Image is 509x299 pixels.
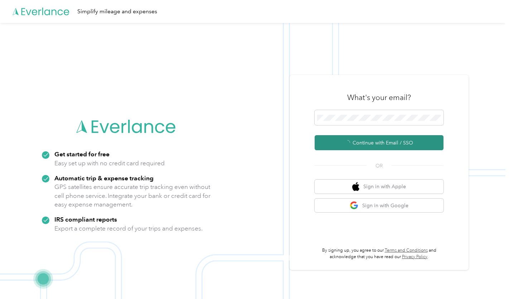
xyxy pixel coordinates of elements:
a: Terms and Conditions [385,248,428,253]
button: apple logoSign in with Apple [315,180,443,194]
p: Easy set up with no credit card required [54,159,165,168]
strong: IRS compliant reports [54,215,117,223]
strong: Automatic trip & expense tracking [54,174,154,182]
button: google logoSign in with Google [315,199,443,213]
div: Simplify mileage and expenses [77,7,157,16]
p: Export a complete record of your trips and expenses. [54,224,203,233]
strong: Get started for free [54,150,110,158]
a: Privacy Policy [402,254,427,260]
h3: What's your email? [347,92,411,103]
p: By signing up, you agree to our and acknowledge that you have read our . [315,247,443,260]
img: google logo [350,201,359,210]
p: GPS satellites ensure accurate trip tracking even without cell phone service. Integrate your bank... [54,182,211,209]
button: Continue with Email / SSO [315,135,443,150]
img: apple logo [352,182,359,191]
span: OR [367,162,392,170]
